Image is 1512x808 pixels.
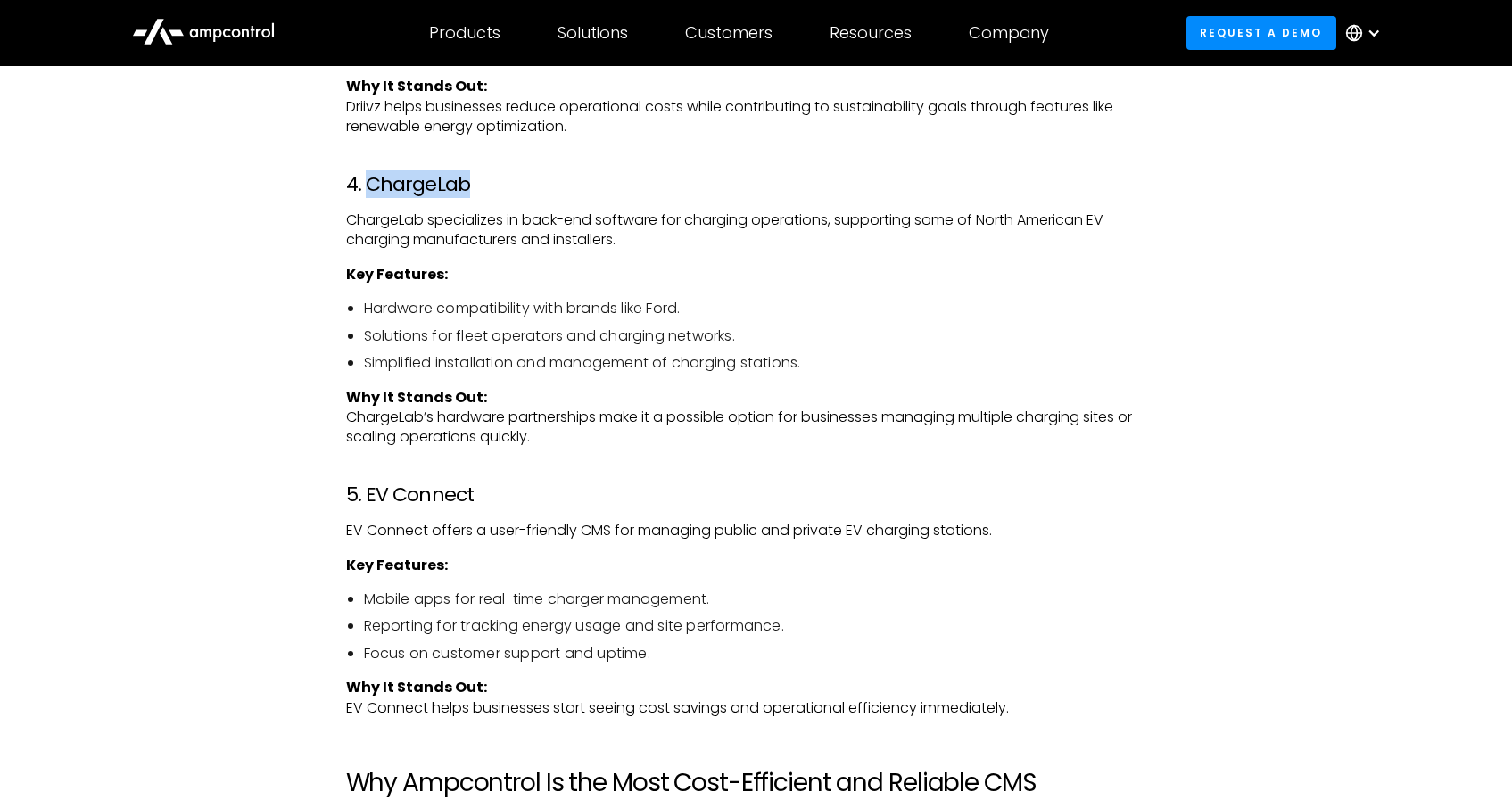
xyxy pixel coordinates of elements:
strong: Why It Stands Out: [346,677,487,697]
a: Request a demo [1186,16,1336,49]
div: Resources [830,23,912,43]
strong: Why It Stands Out: [346,76,487,96]
div: Solutions [558,23,628,43]
strong: Key Features: [346,555,448,575]
div: Customers [685,23,773,43]
p: EV Connect offers a user-friendly CMS for managing public and private EV charging stations. [346,521,1167,540]
p: ChargeLab’s hardware partnerships make it a possible option for businesses managing multiple char... [346,388,1167,448]
div: Products [429,23,500,43]
p: ChargeLab specializes in back-end software for charging operations, supporting some of North Amer... [346,210,1167,251]
li: Hardware compatibility with brands like Ford. [364,299,1167,318]
li: Reporting for tracking energy usage and site performance. [364,616,1167,636]
p: Driivz helps businesses reduce operational costs while contributing to sustainability goals throu... [346,77,1167,136]
li: Solutions for fleet operators and charging networks. [364,326,1167,346]
div: Company [969,23,1049,43]
p: EV Connect helps businesses start seeing cost savings and operational efficiency immediately. [346,678,1167,718]
li: Mobile apps for real-time charger management. [364,590,1167,609]
strong: Why It Stands Out: [346,387,487,408]
strong: Key Features: [346,264,448,284]
h2: Why Ampcontrol Is the Most Cost-Efficient and Reliable CMS [346,768,1167,798]
h3: 5. EV Connect [346,483,1167,507]
h3: 4. ChargeLab [346,173,1167,196]
li: Focus on customer support and uptime. [364,644,1167,664]
li: Simplified installation and management of charging stations. [364,353,1167,373]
